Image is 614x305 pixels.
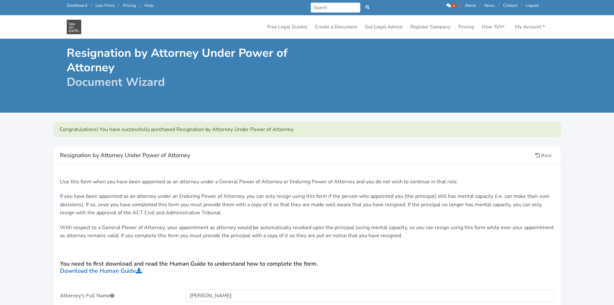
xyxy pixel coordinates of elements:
[53,122,561,137] div: Congratulations! You have successfully purchased Resignation by Attorney Under Power of Attorney.
[67,3,87,8] a: Dashboard
[503,3,517,8] a: Contact
[512,21,548,33] a: My Account
[60,267,142,275] a: Download the Human Guide
[60,178,554,186] p: Use this form when you have been appointed as an attorney under a General Power of Attorney or En...
[498,3,500,8] span: /
[140,3,141,8] span: /
[60,192,554,217] p: If you have been appointed as an attorney under an Enduring Power of Attorney, you can only resig...
[95,3,115,8] a: Law Firms
[484,3,495,8] a: News
[144,3,153,8] a: Help
[532,150,554,160] a: Back
[460,3,461,8] span: /
[123,3,136,8] a: Pricing
[362,21,405,33] a: Get Legal Advice
[479,3,481,8] span: /
[526,3,539,8] a: Logout
[479,21,507,33] a: How To's
[60,224,554,249] p: With respect to a General Power of Attorney, your appointment as attorney would be automatically ...
[118,3,120,8] span: /
[465,3,476,8] a: About
[67,46,303,89] h1: Resignation by Attorney Under Power of Attorney
[452,4,456,8] span: 1
[456,21,477,33] a: Pricing
[91,3,92,8] span: /
[55,290,181,302] div: Attorney's Full Name
[521,3,522,8] span: /
[60,260,554,275] h5: You need to first download and read the Human Guide to understand how to complete the form.
[67,74,165,90] span: Document Wizard
[265,21,310,33] a: Free Legal Guides
[67,20,81,34] img: Law On Earth
[312,21,360,33] a: Create a Document
[60,150,532,161] h4: Resignation by Attorney Under Power of Attorney
[408,21,453,33] a: Register Company
[311,3,361,13] input: Search
[446,3,457,8] a: 1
